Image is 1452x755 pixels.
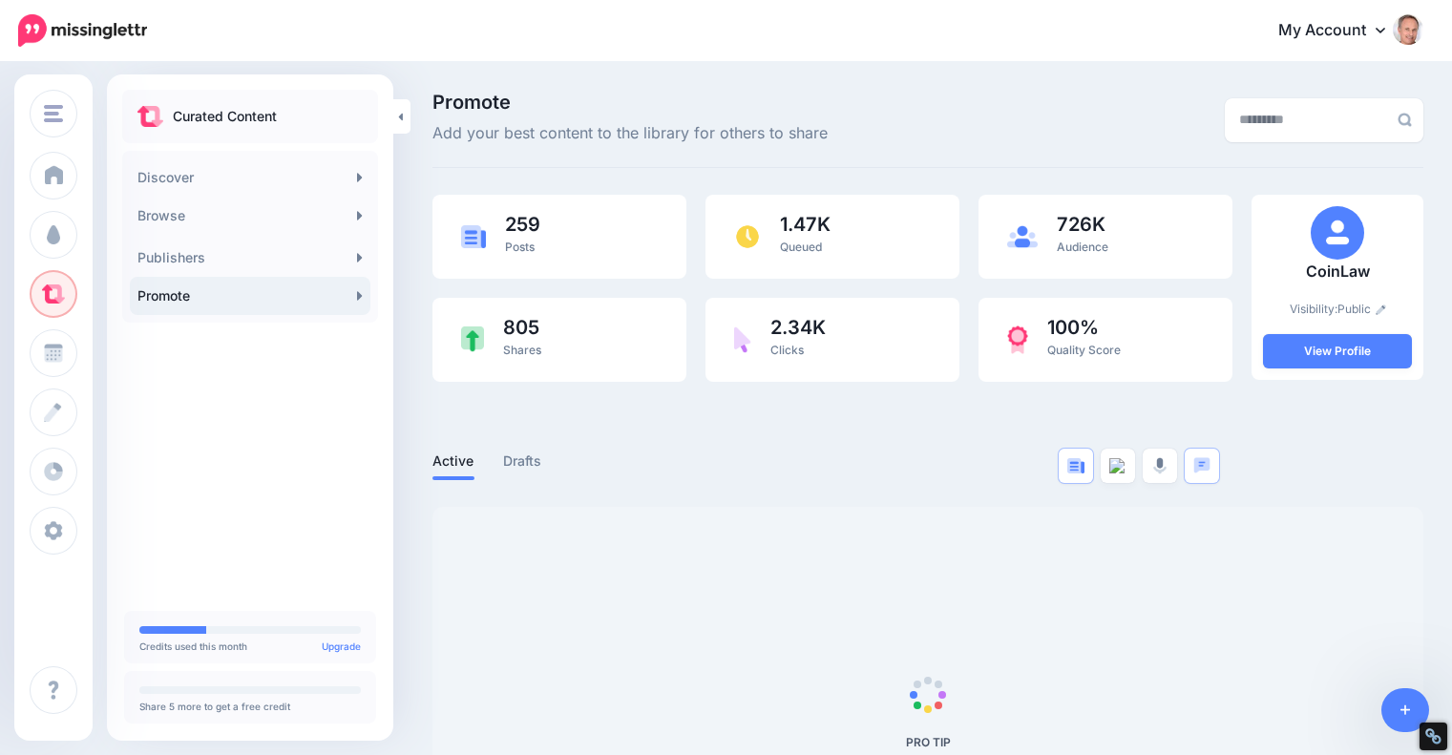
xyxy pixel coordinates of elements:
[505,215,540,234] span: 259
[1007,325,1028,354] img: prize-red.png
[1263,300,1412,319] p: Visibility:
[1263,260,1412,284] p: CoinLaw
[1057,215,1108,234] span: 726K
[770,343,804,357] span: Clicks
[503,318,541,337] span: 805
[173,105,277,128] p: Curated Content
[432,450,474,472] a: Active
[1259,8,1423,54] a: My Account
[1109,458,1126,473] img: video--grey.png
[461,326,484,352] img: share-green.png
[1067,458,1084,473] img: article-blue.png
[770,318,826,337] span: 2.34K
[1047,318,1121,337] span: 100%
[130,277,370,315] a: Promote
[734,326,751,353] img: pointer-purple.png
[780,215,831,234] span: 1.47K
[749,735,1107,749] h5: PRO TIP
[1057,240,1108,254] span: Audience
[1007,225,1038,248] img: users-blue.png
[1376,304,1386,315] img: pencil.png
[130,197,370,235] a: Browse
[1311,206,1364,260] img: user_default_image.png
[503,450,542,472] a: Drafts
[1153,457,1167,474] img: microphone-grey.png
[1398,113,1412,127] img: search-grey-6.png
[1047,343,1121,357] span: Quality Score
[1337,302,1386,316] a: Public
[137,106,163,127] img: curate.png
[461,225,486,247] img: article-blue.png
[780,240,822,254] span: Queued
[432,93,828,112] span: Promote
[130,239,370,277] a: Publishers
[1263,334,1412,368] a: View Profile
[1193,457,1210,473] img: chat-square-blue.png
[130,158,370,197] a: Discover
[503,343,541,357] span: Shares
[44,105,63,122] img: menu.png
[1424,727,1442,745] div: Restore Info Box &#10;&#10;NoFollow Info:&#10; META-Robots NoFollow: &#09;true&#10; META-Robots N...
[432,121,828,146] span: Add your best content to the library for others to share
[734,223,761,250] img: clock.png
[505,240,535,254] span: Posts
[18,14,147,47] img: Missinglettr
